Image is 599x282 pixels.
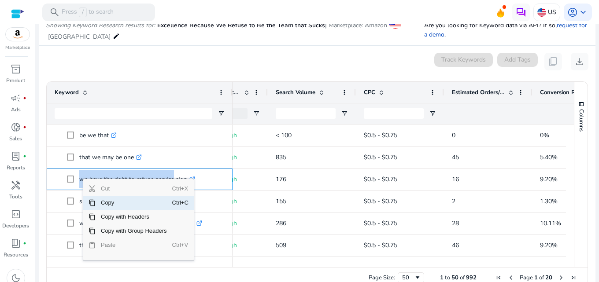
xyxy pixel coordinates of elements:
span: 9.20% [540,241,558,249]
p: Very High [210,126,260,144]
span: < 100 [276,131,292,139]
p: Resources [4,251,28,259]
span: campaign [11,93,21,103]
input: Search Volume Filter Input [276,108,336,119]
p: Sales [9,135,22,143]
span: $0.5 - $0.75 [364,153,397,161]
span: 176 [276,175,286,183]
span: Copy [96,196,172,210]
div: Page Size: [369,274,395,282]
span: 1 [440,274,444,282]
p: Are you looking for Keyword data via API? If so, . [424,21,588,39]
input: CPC Filter Input [364,108,424,119]
span: $0.5 - $0.75 [364,197,397,205]
p: Very High [210,258,260,276]
p: Developers [2,222,29,230]
p: Very High [210,214,260,232]
span: account_circle [567,7,578,18]
p: Press to search [62,7,114,17]
span: Search Volume [276,88,315,96]
span: Columns [577,109,585,132]
span: 992 [466,274,477,282]
span: 286 [276,219,286,227]
button: Open Filter Menu [218,110,225,117]
span: 2 [452,197,455,205]
p: Marketplace [5,44,30,51]
div: Last Page [570,274,577,281]
span: of [539,274,544,282]
span: Keyword [55,88,79,96]
span: Copy with Headers [96,210,172,224]
span: Paste [96,238,172,252]
span: Ctrl+V [172,238,191,252]
p: the parents we mean to be [79,236,161,254]
span: Copy with Group Headers [96,224,172,238]
span: / [79,7,87,17]
span: 155 [276,197,286,205]
p: sucks to be u tshirt [79,192,140,210]
span: inventory_2 [11,64,21,74]
button: download [571,53,588,70]
p: Very High [210,192,260,210]
p: Reports [7,164,25,172]
span: $0.5 - $0.75 [364,241,397,249]
button: Open Filter Menu [253,110,260,117]
span: Cut [96,182,172,196]
div: First Page [495,274,502,281]
p: Product [6,77,25,84]
div: Previous Page [507,274,514,281]
p: Tools [9,193,22,201]
div: Context Menu [83,179,194,261]
span: Ctrl+C [172,196,191,210]
span: fiber_manual_record [23,125,26,129]
button: Open Filter Menu [429,110,436,117]
span: $0.5 - $0.75 [364,219,397,227]
p: that we may be one [79,148,142,166]
span: 20 [545,274,552,282]
span: 0% [540,131,549,139]
p: Very High [210,148,260,166]
span: $0.5 - $0.75 [364,131,397,139]
span: Page [520,274,533,282]
p: Very High [210,170,260,188]
input: Keyword Filter Input [55,108,212,119]
span: fiber_manual_record [23,154,26,158]
p: we have the right to refuse service sign [79,170,195,188]
span: keyboard_arrow_down [578,7,588,18]
span: 10.11% [540,219,561,227]
img: amazon.svg [6,28,30,41]
span: Conversion Rate [540,88,584,96]
span: Ctrl+X [172,182,191,196]
p: Ads [11,106,21,114]
span: lab_profile [11,151,21,161]
span: to [445,274,450,282]
span: 16 [452,175,459,183]
span: fiber_manual_record [23,242,26,245]
span: book_4 [11,238,21,249]
p: be we that [79,126,117,144]
p: US [548,4,556,20]
span: 9.20% [540,175,558,183]
span: $0.5 - $0.75 [364,175,397,183]
img: us.svg [537,8,546,17]
span: Estimated Orders/Month [452,88,505,96]
span: 50 [451,274,458,282]
span: donut_small [11,122,21,132]
span: code_blocks [11,209,21,220]
div: Next Page [558,274,565,281]
span: 1 [534,274,538,282]
mat-icon: edit [113,31,120,41]
span: [GEOGRAPHIC_DATA] [48,33,111,41]
span: 0 [452,131,455,139]
span: CPC [364,88,375,96]
p: sucks to be cinderella [79,258,146,276]
p: Very High [210,236,260,254]
span: 835 [276,153,286,161]
span: 45 [452,153,459,161]
span: 5.40% [540,153,558,161]
div: 50 [402,274,414,282]
span: of [460,274,465,282]
p: we reserve the right to refuse service sign [79,214,202,232]
span: 1.30% [540,197,558,205]
span: fiber_manual_record [23,96,26,100]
